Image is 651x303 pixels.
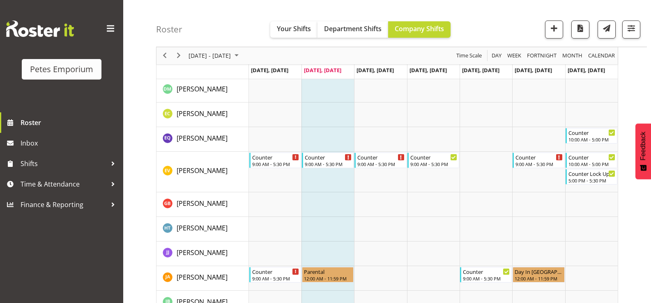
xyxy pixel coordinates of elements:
td: Jeseryl Armstrong resource [156,266,249,291]
span: [DATE], [DATE] [568,66,605,74]
span: Roster [21,116,119,129]
span: Week [506,51,522,61]
button: Next [173,51,184,61]
td: Eva Vailini resource [156,152,249,192]
span: Inbox [21,137,119,149]
div: Eva Vailini"s event - Counter Begin From Tuesday, August 19, 2025 at 9:00:00 AM GMT+12:00 Ends At... [302,153,354,168]
div: 5:00 PM - 5:30 PM [568,177,615,184]
td: Janelle Jonkers resource [156,241,249,266]
img: Rosterit website logo [6,21,74,37]
button: Month [587,51,616,61]
span: [PERSON_NAME] [177,134,228,143]
span: Feedback [639,132,647,160]
button: Your Shifts [270,21,317,38]
h4: Roster [156,25,182,34]
a: [PERSON_NAME] [177,84,228,94]
span: [DATE], [DATE] [357,66,394,74]
div: Counter [305,153,352,161]
a: [PERSON_NAME] [177,223,228,233]
button: Download a PDF of the roster according to the set date range. [571,21,589,39]
button: Previous [159,51,170,61]
span: [DATE], [DATE] [304,66,341,74]
div: Eva Vailini"s event - Counter Begin From Thursday, August 21, 2025 at 9:00:00 AM GMT+12:00 Ends A... [407,153,459,168]
span: [DATE] - [DATE] [188,51,232,61]
div: 9:00 AM - 5:30 PM [410,161,457,167]
div: Counter [568,153,615,161]
span: Shifts [21,157,107,170]
span: [PERSON_NAME] [177,199,228,208]
button: Company Shifts [388,21,451,38]
div: previous period [158,47,172,64]
div: next period [172,47,186,64]
a: [PERSON_NAME] [177,248,228,257]
div: 10:00 AM - 5:00 PM [568,136,615,143]
a: [PERSON_NAME] [177,133,228,143]
span: [DATE], [DATE] [409,66,447,74]
span: [PERSON_NAME] [177,166,228,175]
div: Jeseryl Armstrong"s event - Counter Begin From Monday, August 18, 2025 at 9:00:00 AM GMT+12:00 En... [249,267,301,282]
a: [PERSON_NAME] [177,109,228,118]
div: 12:00 AM - 11:59 PM [304,275,352,282]
div: 12:00 AM - 11:59 PM [515,275,562,282]
div: Eva Vailini"s event - Counter Begin From Sunday, August 24, 2025 at 10:00:00 AM GMT+12:00 Ends At... [566,153,617,168]
span: [PERSON_NAME] [177,223,228,232]
div: Jeseryl Armstrong"s event - Parental Begin From Tuesday, August 19, 2025 at 12:00:00 AM GMT+12:00... [302,267,354,282]
div: 9:00 AM - 5:30 PM [305,161,352,167]
div: Jeseryl Armstrong"s event - Counter Begin From Friday, August 22, 2025 at 9:00:00 AM GMT+12:00 En... [460,267,512,282]
span: Month [561,51,583,61]
div: Eva Vailini"s event - Counter Begin From Monday, August 18, 2025 at 9:00:00 AM GMT+12:00 Ends At ... [249,153,301,168]
button: Filter Shifts [622,21,640,39]
button: Department Shifts [317,21,388,38]
span: [DATE], [DATE] [251,66,288,74]
span: calendar [587,51,616,61]
button: Fortnight [526,51,558,61]
button: Timeline Day [490,51,503,61]
td: Gillian Byford resource [156,192,249,217]
a: [PERSON_NAME] [177,272,228,282]
span: [PERSON_NAME] [177,109,228,118]
div: Counter [515,153,562,161]
span: [DATE], [DATE] [462,66,499,74]
div: Counter Lock Up [568,169,615,178]
div: 9:00 AM - 5:30 PM [357,161,404,167]
div: Counter [357,153,404,161]
td: Esperanza Querido resource [156,127,249,152]
div: 10:00 AM - 5:00 PM [568,161,615,167]
td: Emma Croft resource [156,103,249,127]
div: 9:00 AM - 5:30 PM [252,161,299,167]
span: Company Shifts [395,24,444,33]
button: Timeline Week [506,51,523,61]
span: [PERSON_NAME] [177,273,228,282]
a: [PERSON_NAME] [177,198,228,208]
span: [PERSON_NAME] [177,84,228,93]
button: Send a list of all shifts for the selected filtered period to all rostered employees. [598,21,616,39]
div: 9:00 AM - 5:30 PM [252,275,299,282]
span: Time & Attendance [21,178,107,190]
div: Eva Vailini"s event - Counter Lock Up Begin From Sunday, August 24, 2025 at 5:00:00 PM GMT+12:00 ... [566,169,617,185]
div: 9:00 AM - 5:30 PM [463,275,510,282]
div: Jeseryl Armstrong"s event - Day In Lieu Begin From Saturday, August 23, 2025 at 12:00:00 AM GMT+1... [513,267,564,282]
div: August 18 - 24, 2025 [186,47,244,64]
td: David McAuley resource [156,78,249,103]
div: Petes Emporium [30,63,93,75]
div: 9:00 AM - 5:30 PM [515,161,562,167]
span: Finance & Reporting [21,198,107,211]
button: Add a new shift [545,21,563,39]
span: Department Shifts [324,24,382,33]
a: [PERSON_NAME] [177,166,228,175]
div: Parental [304,267,352,276]
div: Counter [463,267,510,276]
button: Time Scale [455,51,483,61]
span: Day [491,51,502,61]
div: Counter [410,153,457,161]
span: [DATE], [DATE] [515,66,552,74]
div: Eva Vailini"s event - Counter Begin From Saturday, August 23, 2025 at 9:00:00 AM GMT+12:00 Ends A... [513,153,564,168]
div: Counter [568,128,615,137]
button: Timeline Month [561,51,584,61]
button: August 2025 [187,51,242,61]
span: Fortnight [526,51,557,61]
td: Helena Tomlin resource [156,217,249,241]
div: Esperanza Querido"s event - Counter Begin From Sunday, August 24, 2025 at 10:00:00 AM GMT+12:00 E... [566,128,617,144]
